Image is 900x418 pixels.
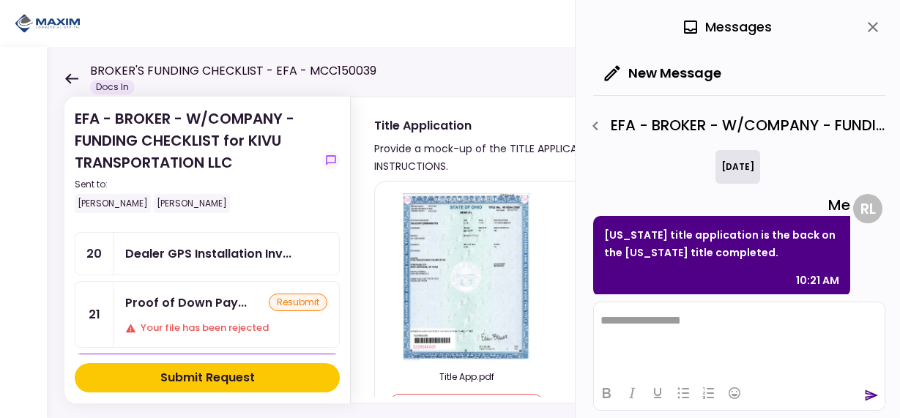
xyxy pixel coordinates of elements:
[15,12,81,34] img: Partner icon
[604,228,836,260] span: [US_STATE] title application is the back on the [US_STATE] title completed.
[583,113,885,138] div: EFA - BROKER - W/COMPANY - FUNDING CHECKLIST - Title Application
[374,140,754,175] div: Provide a mock-up of the TITLE APPLICATION according to the TITLING INSTRUCTIONS.
[374,116,754,135] div: Title Application
[75,363,340,392] button: Submit Request
[594,302,885,376] iframe: Rich Text Area
[75,282,114,347] div: 21
[593,54,733,92] button: New Message
[620,383,644,403] button: Italic
[390,394,543,413] button: Remove
[860,15,885,40] button: close
[722,383,747,403] button: Emojis
[125,245,291,263] div: Dealer GPS Installation Invoice
[682,16,772,38] div: Messages
[350,97,871,403] div: Title ApplicationProvide a mock-up of the TITLE APPLICATION according to the TITLING INSTRUCTIONS...
[269,294,327,311] div: resubmit
[125,321,327,335] div: Your file has been rejected
[75,232,340,275] a: 20Dealer GPS Installation Invoice
[90,80,135,94] div: Docs In
[75,108,316,213] div: EFA - BROKER - W/COMPANY - FUNDING CHECKLIST for KIVU TRANSPORTATION LLC
[75,281,340,348] a: 21Proof of Down Payment 1resubmitYour file has been rejected
[715,150,760,184] div: [DATE]
[75,178,316,191] div: Sent to:
[671,383,696,403] button: Bullet list
[593,194,850,216] div: Me
[645,383,670,403] button: Underline
[322,152,340,169] button: show-messages
[796,272,839,289] div: 10:21 AM
[154,194,230,213] div: [PERSON_NAME]
[864,388,879,403] button: send
[75,194,151,213] div: [PERSON_NAME]
[390,370,543,384] div: Title App.pdf
[696,383,721,403] button: Numbered list
[90,62,376,80] h1: BROKER'S FUNDING CHECKLIST - EFA - MCC150039
[160,369,255,387] div: Submit Request
[75,233,114,275] div: 20
[125,294,247,312] div: Proof of Down Payment 1
[75,354,340,397] a: 23Title Applicationuploaded
[853,194,882,223] div: R L
[594,383,619,403] button: Bold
